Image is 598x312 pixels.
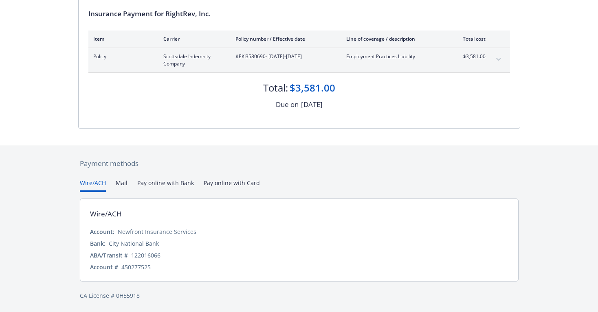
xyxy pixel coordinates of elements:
div: Newfront Insurance Services [118,227,196,236]
div: CA License # 0H55918 [80,291,519,300]
button: Pay online with Bank [137,179,194,192]
span: Employment Practices Liability [346,53,442,60]
div: Policy number / Effective date [235,35,333,42]
div: Line of coverage / description [346,35,442,42]
button: expand content [492,53,505,66]
div: Account: [90,227,114,236]
div: Insurance Payment for RightRev, Inc. [88,9,510,19]
div: Item [93,35,150,42]
button: Wire/ACH [80,179,106,192]
div: Bank: [90,239,106,248]
div: 450277525 [121,263,151,271]
div: [DATE] [301,99,323,110]
div: Due on [276,99,299,110]
div: Payment methods [80,158,519,169]
div: 122016066 [131,251,160,260]
span: $3,581.00 [455,53,486,60]
div: $3,581.00 [290,81,335,95]
div: Wire/ACH [90,209,122,219]
span: Policy [93,53,150,60]
div: ABA/Transit # [90,251,128,260]
span: Scottsdale Indemnity Company [163,53,222,68]
div: City National Bank [109,239,159,248]
div: Total: [263,81,288,95]
div: Account # [90,263,118,271]
button: Pay online with Card [204,179,260,192]
div: Total cost [455,35,486,42]
button: Mail [116,179,128,192]
span: #EKI3580690 - [DATE]-[DATE] [235,53,333,60]
div: PolicyScottsdale Indemnity Company#EKI3580690- [DATE]-[DATE]Employment Practices Liability$3,581.... [88,48,510,72]
div: Carrier [163,35,222,42]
